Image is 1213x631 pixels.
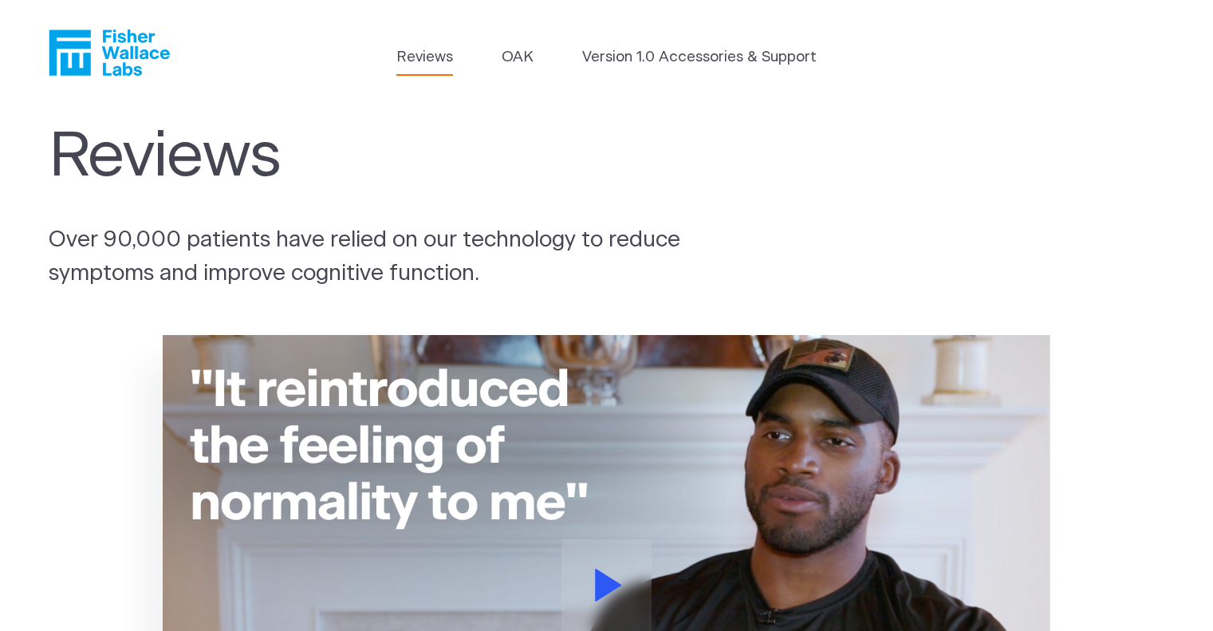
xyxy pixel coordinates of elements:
[396,46,453,69] a: Reviews
[49,224,746,291] p: Over 90,000 patients have relied on our technology to reduce symptoms and improve cognitive funct...
[595,569,622,601] svg: Play
[582,46,817,69] a: Version 1.0 Accessories & Support
[49,120,712,194] h1: Reviews
[502,46,534,69] a: OAK
[49,30,170,76] a: Fisher Wallace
